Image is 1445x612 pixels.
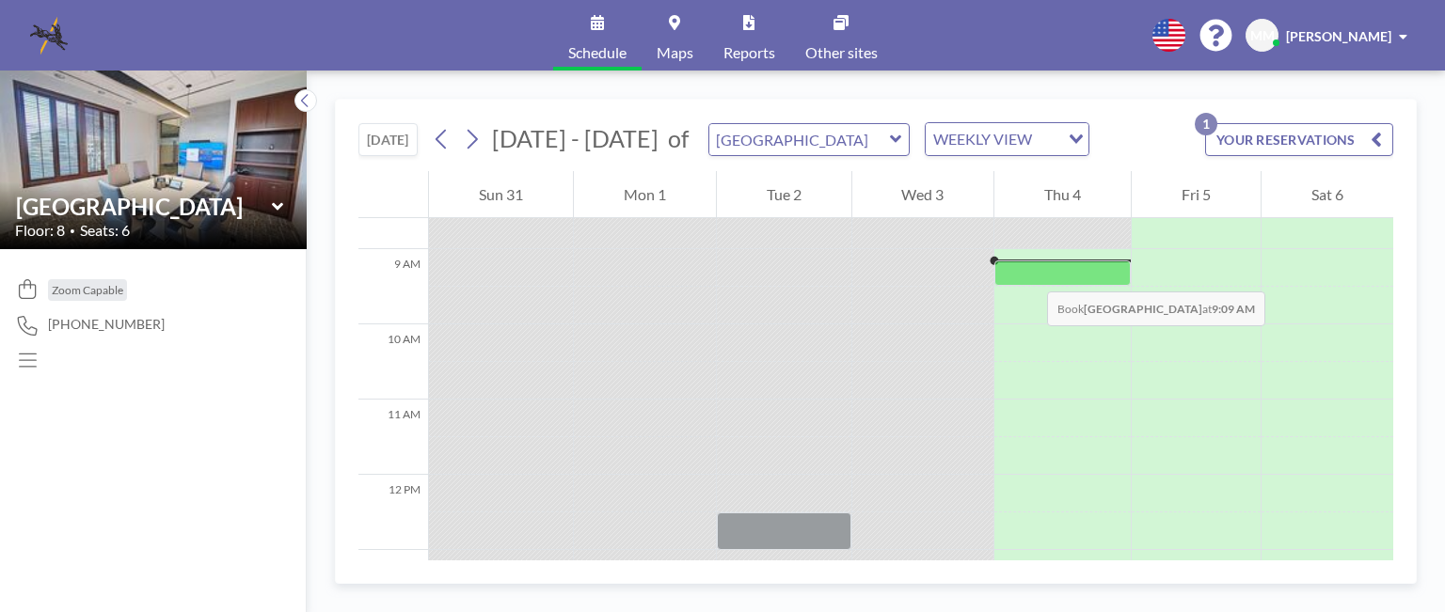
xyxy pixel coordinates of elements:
span: • [70,225,75,237]
button: YOUR RESERVATIONS1 [1205,123,1393,156]
span: Seats: 6 [80,221,130,240]
p: 1 [1195,113,1217,135]
div: Fri 5 [1132,171,1261,218]
div: Thu 4 [994,171,1131,218]
button: [DATE] [358,123,418,156]
span: [PERSON_NAME] [1286,28,1391,44]
input: Search for option [1038,127,1057,151]
div: Sat 6 [1262,171,1393,218]
img: organization-logo [30,17,68,55]
span: Reports [723,45,775,60]
span: [DATE] - [DATE] [492,124,659,152]
div: 9 AM [358,249,428,324]
span: [PHONE_NUMBER] [48,316,165,333]
input: Buckhead Room [709,124,890,155]
input: Buckhead Room [16,193,272,220]
span: Schedule [568,45,627,60]
div: Sun 31 [429,171,573,218]
div: 10 AM [358,324,428,400]
b: [GEOGRAPHIC_DATA] [1084,302,1202,316]
div: Mon 1 [574,171,716,218]
span: Zoom Capable [52,283,123,297]
span: MM [1250,27,1275,44]
span: Other sites [805,45,878,60]
span: of [668,124,689,153]
div: Search for option [926,123,1088,155]
div: Wed 3 [852,171,994,218]
b: 9:09 AM [1212,302,1255,316]
span: Floor: 8 [15,221,65,240]
div: 11 AM [358,400,428,475]
span: Maps [657,45,693,60]
div: 12 PM [358,475,428,550]
span: Book at [1047,291,1265,326]
span: WEEKLY VIEW [929,127,1036,151]
div: Tue 2 [717,171,851,218]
